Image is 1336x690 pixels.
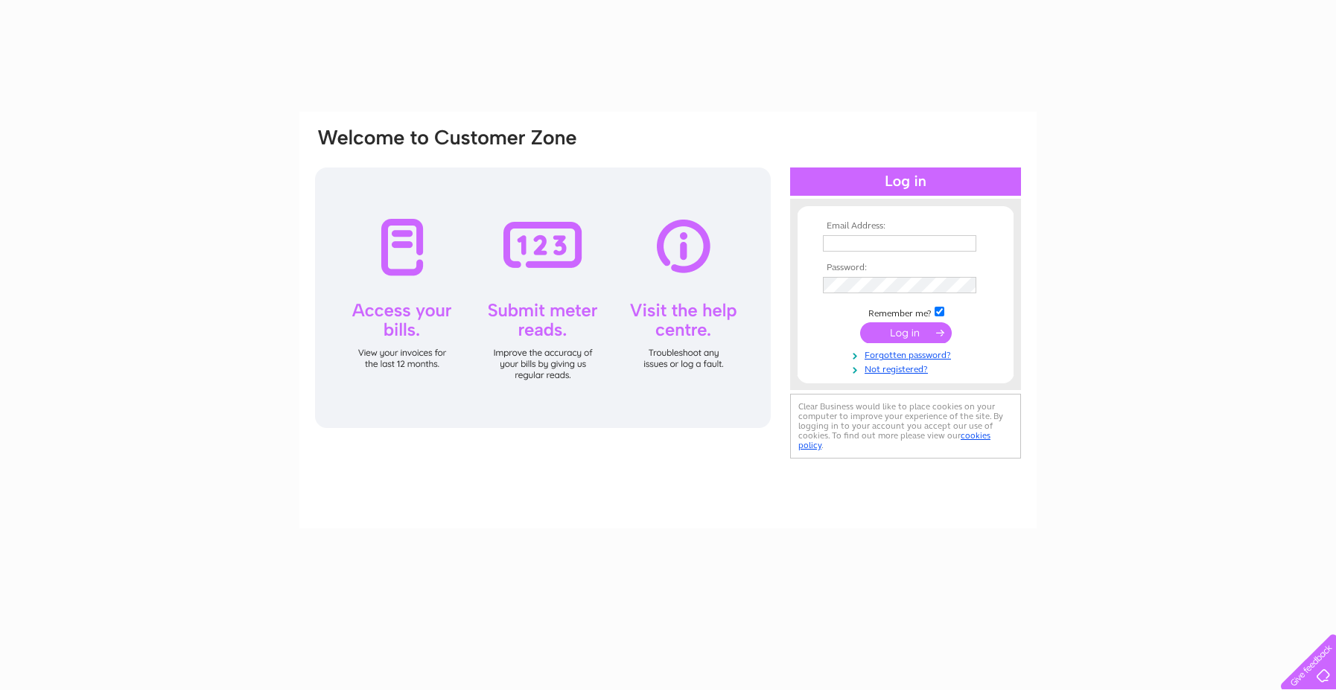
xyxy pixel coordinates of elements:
[819,304,992,319] td: Remember me?
[798,430,990,450] a: cookies policy
[819,221,992,231] th: Email Address:
[823,347,992,361] a: Forgotten password?
[860,322,952,343] input: Submit
[790,394,1021,459] div: Clear Business would like to place cookies on your computer to improve your experience of the sit...
[819,263,992,273] th: Password:
[823,361,992,375] a: Not registered?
